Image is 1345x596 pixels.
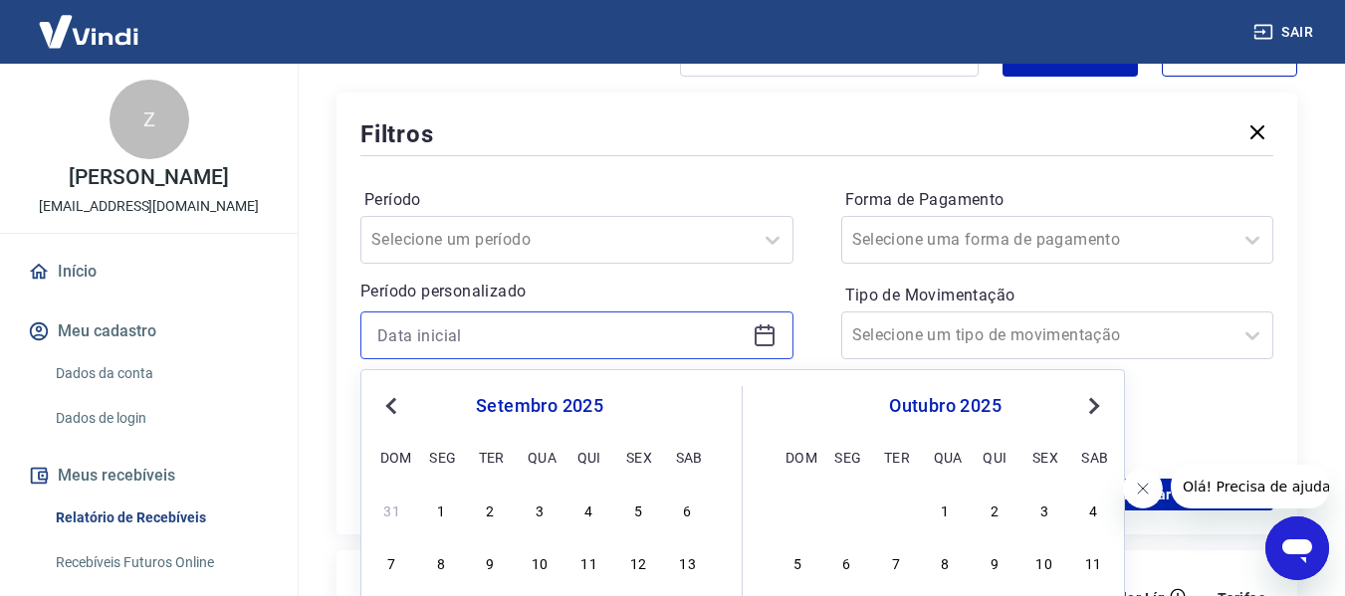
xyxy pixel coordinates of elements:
div: Choose sábado, 13 de setembro de 2025 [676,550,700,574]
div: Choose quarta-feira, 8 de outubro de 2025 [934,550,958,574]
div: Choose sexta-feira, 5 de setembro de 2025 [626,497,650,521]
div: qua [934,445,958,469]
div: Choose terça-feira, 30 de setembro de 2025 [884,497,908,521]
label: Forma de Pagamento [845,188,1270,212]
div: Choose segunda-feira, 29 de setembro de 2025 [834,497,858,521]
span: Olá! Precisa de ajuda? [12,14,167,30]
div: sab [1081,445,1105,469]
div: Choose quinta-feira, 11 de setembro de 2025 [577,550,601,574]
div: Choose segunda-feira, 8 de setembro de 2025 [429,550,453,574]
a: Relatório de Recebíveis [48,497,274,538]
a: Dados da conta [48,353,274,394]
div: seg [834,445,858,469]
iframe: Fechar mensagem [1123,469,1163,508]
h5: Filtros [360,118,434,150]
div: Choose domingo, 31 de agosto de 2025 [380,497,404,521]
div: qua [528,445,552,469]
div: Choose quarta-feira, 10 de setembro de 2025 [528,550,552,574]
div: Choose terça-feira, 2 de setembro de 2025 [479,497,503,521]
div: Choose quinta-feira, 2 de outubro de 2025 [983,497,1007,521]
div: Choose sexta-feira, 12 de setembro de 2025 [626,550,650,574]
a: Dados de login [48,398,274,439]
div: Choose domingo, 5 de outubro de 2025 [785,550,809,574]
button: Previous Month [379,394,403,418]
div: Choose quinta-feira, 9 de outubro de 2025 [983,550,1007,574]
label: Tipo de Movimentação [845,284,1270,307]
div: Choose sábado, 4 de outubro de 2025 [1081,497,1105,521]
p: Período personalizado [360,280,793,303]
div: sab [676,445,700,469]
div: Choose quarta-feira, 1 de outubro de 2025 [934,497,958,521]
div: dom [785,445,809,469]
div: sex [1032,445,1056,469]
p: [EMAIL_ADDRESS][DOMAIN_NAME] [39,196,259,217]
div: Choose terça-feira, 7 de outubro de 2025 [884,550,908,574]
a: Recebíveis Futuros Online [48,542,274,583]
div: Choose sábado, 6 de setembro de 2025 [676,497,700,521]
div: Z [110,80,189,159]
button: Sair [1249,14,1321,51]
div: dom [380,445,404,469]
div: qui [577,445,601,469]
div: seg [429,445,453,469]
div: Choose segunda-feira, 6 de outubro de 2025 [834,550,858,574]
button: Meus recebíveis [24,454,274,497]
iframe: Mensagem da empresa [1171,465,1329,508]
div: outubro 2025 [783,394,1108,418]
a: Início [24,250,274,294]
div: Choose terça-feira, 9 de setembro de 2025 [479,550,503,574]
div: Choose sexta-feira, 10 de outubro de 2025 [1032,550,1056,574]
div: Choose domingo, 7 de setembro de 2025 [380,550,404,574]
input: Data inicial [377,320,745,350]
div: qui [983,445,1007,469]
div: Choose sábado, 11 de outubro de 2025 [1081,550,1105,574]
div: Choose quinta-feira, 4 de setembro de 2025 [577,497,601,521]
div: Choose domingo, 28 de setembro de 2025 [785,497,809,521]
div: Choose segunda-feira, 1 de setembro de 2025 [429,497,453,521]
div: Choose sexta-feira, 3 de outubro de 2025 [1032,497,1056,521]
div: sex [626,445,650,469]
button: Next Month [1082,394,1106,418]
div: setembro 2025 [377,394,702,418]
div: Choose quarta-feira, 3 de setembro de 2025 [528,497,552,521]
p: [PERSON_NAME] [69,167,228,188]
button: Meu cadastro [24,309,274,353]
label: Período [364,188,789,212]
div: ter [479,445,503,469]
img: Vindi [24,1,153,62]
iframe: Botão para abrir a janela de mensagens [1265,516,1329,580]
div: ter [884,445,908,469]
